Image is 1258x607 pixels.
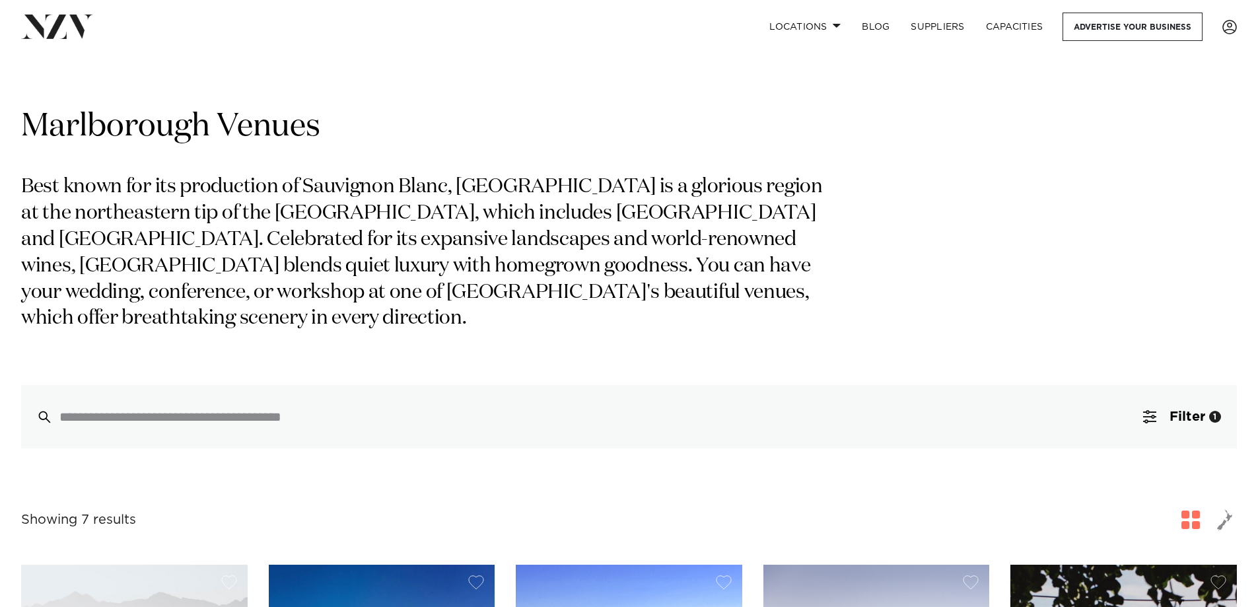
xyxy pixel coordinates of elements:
button: Filter1 [1127,385,1237,448]
p: Best known for its production of Sauvignon Blanc, [GEOGRAPHIC_DATA] is a glorious region at the n... [21,174,837,332]
h1: Marlborough Venues [21,106,1237,148]
a: Advertise your business [1063,13,1203,41]
img: nzv-logo.png [21,15,93,38]
div: Showing 7 results [21,510,136,530]
a: SUPPLIERS [900,13,975,41]
div: 1 [1209,411,1221,423]
a: Capacities [975,13,1054,41]
a: Locations [759,13,851,41]
span: Filter [1170,410,1205,423]
a: BLOG [851,13,900,41]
